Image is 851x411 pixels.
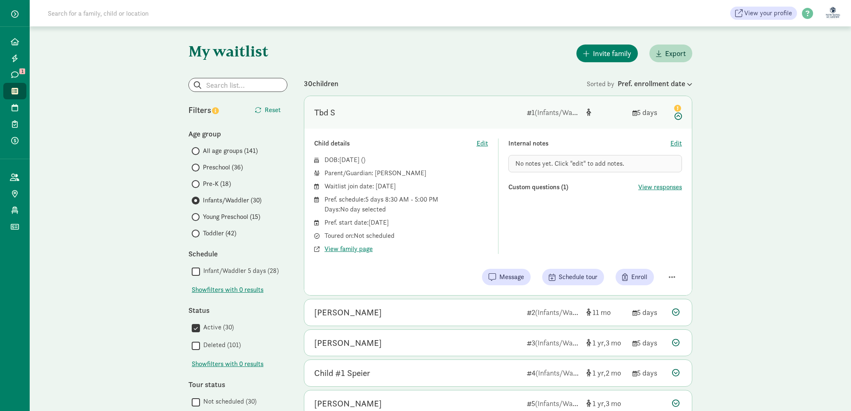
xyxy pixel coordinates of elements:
[192,285,263,295] span: Show filters with 0 results
[586,307,626,318] div: [object Object]
[200,397,256,406] label: Not scheduled (30)
[188,305,287,316] div: Status
[665,48,686,59] span: Export
[304,78,587,89] div: 30 children
[188,104,238,116] div: Filters
[744,8,792,18] span: View your profile
[188,248,287,259] div: Schedule
[200,322,234,332] label: Active (30)
[314,139,477,148] div: Child details
[535,308,591,317] span: (Infants/Waddler)
[265,105,281,115] span: Reset
[586,398,626,409] div: [object Object]
[203,146,258,156] span: All age groups (141)
[192,359,263,369] span: Show filters with 0 results
[606,399,621,408] span: 3
[592,368,606,378] span: 1
[632,367,665,378] div: 5 days
[810,371,851,411] iframe: Chat Widget
[203,228,236,238] span: Toddler (42)
[314,106,335,119] div: Tbd S
[314,336,382,350] div: Seraphina Suh
[592,338,606,348] span: 1
[527,398,580,409] div: 5
[508,139,671,148] div: Internal notes
[649,45,692,62] button: Export
[515,159,624,168] span: No notes yet. Click "edit" to add notes.
[203,179,231,189] span: Pre-K (18)
[587,78,692,89] div: Sorted by
[248,102,287,118] button: Reset
[203,195,261,205] span: Infants/Waddler (30)
[535,108,591,117] span: (Infants/Waddler)
[188,43,287,59] h1: My waitlist
[527,307,580,318] div: 2
[616,269,654,285] button: Enroll
[188,128,287,139] div: Age group
[632,307,665,318] div: 5 days
[536,368,592,378] span: (Infants/Waddler)
[593,48,631,59] span: Invite family
[527,337,580,348] div: 3
[324,181,488,191] div: Waitlist join date: [DATE]
[19,68,25,74] span: 1
[542,269,604,285] button: Schedule tour
[508,182,639,192] div: Custom questions (1)
[192,285,263,295] button: Showfilters with 0 results
[535,399,591,408] span: (Infants/Waddler)
[314,306,382,319] div: June Kwok-Lee
[606,338,621,348] span: 3
[618,78,692,89] div: Pref. enrollment date
[632,107,665,118] div: 5 days
[670,139,682,148] button: Edit
[200,340,241,350] label: Deleted (101)
[576,45,638,62] button: Invite family
[339,155,360,164] span: [DATE]
[482,269,531,285] button: Message
[477,139,488,148] button: Edit
[592,308,611,317] span: 11
[638,182,682,192] button: View responses
[189,78,287,92] input: Search list...
[586,337,626,348] div: [object Object]
[324,218,488,228] div: Pref. start date: [DATE]
[43,5,274,21] input: Search for a family, child or location
[188,379,287,390] div: Tour status
[527,367,580,378] div: 4
[324,168,488,178] div: Parent/Guardian: [PERSON_NAME]
[559,272,597,282] span: Schedule tour
[586,367,626,378] div: [object Object]
[606,368,621,378] span: 2
[200,266,279,276] label: Infant/Waddler 5 days (28)
[324,155,488,165] div: DOB: ( )
[324,244,373,254] button: View family page
[203,162,243,172] span: Preschool (36)
[586,107,626,118] div: [object Object]
[592,399,606,408] span: 1
[632,337,665,348] div: 5 days
[324,195,488,214] div: Pref. schedule: 5 days 8:30 AM - 5:00 PM Days: No day selected
[535,338,591,348] span: (Infants/Waddler)
[730,7,797,20] a: View your profile
[499,272,524,282] span: Message
[192,359,263,369] button: Showfilters with 0 results
[527,107,580,118] div: 1
[3,66,26,83] a: 1
[324,231,488,241] div: Toured on: Not scheduled
[314,397,382,410] div: Adelyn Kwon
[314,366,370,380] div: Child #1 Speier
[631,272,647,282] span: Enroll
[203,212,260,222] span: Young Preschool (15)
